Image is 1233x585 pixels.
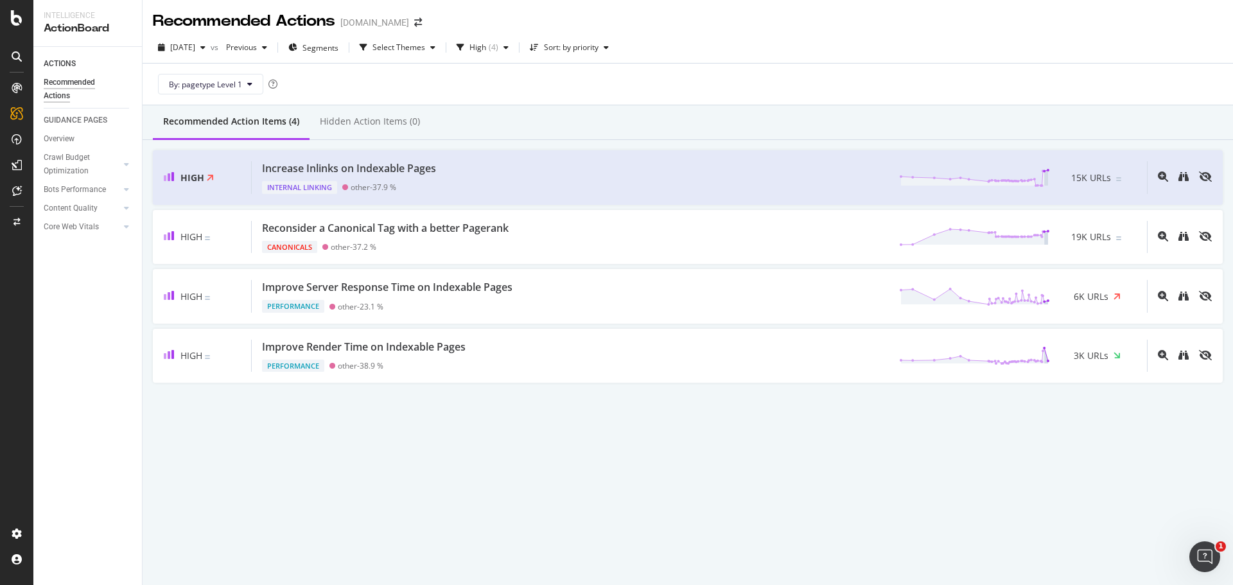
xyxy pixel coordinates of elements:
[221,37,272,58] button: Previous
[44,202,98,215] div: Content Quality
[1178,292,1189,302] a: binoculars
[44,21,132,36] div: ActionBoard
[205,236,210,240] img: Equal
[180,231,202,243] span: High
[262,161,436,176] div: Increase Inlinks on Indexable Pages
[414,18,422,27] div: arrow-right-arrow-left
[44,114,107,127] div: GUIDANCE PAGES
[44,132,133,146] a: Overview
[1071,171,1111,184] span: 15K URLs
[354,37,441,58] button: Select Themes
[1199,231,1212,241] div: eye-slash
[262,340,466,354] div: Improve Render Time on Indexable Pages
[302,42,338,53] span: Segments
[44,183,106,196] div: Bots Performance
[1216,541,1226,552] span: 1
[1116,236,1121,240] img: Equal
[180,171,204,184] span: High
[158,74,263,94] button: By: pagetype Level 1
[44,57,76,71] div: ACTIONS
[44,220,99,234] div: Core Web Vitals
[331,242,376,252] div: other - 37.2 %
[320,115,420,128] div: Hidden Action Items (0)
[1158,291,1168,301] div: magnifying-glass-plus
[1178,171,1189,182] div: binoculars
[221,42,257,53] span: Previous
[525,37,614,58] button: Sort: by priority
[44,114,133,127] a: GUIDANCE PAGES
[44,76,133,103] a: Recommended Actions
[44,10,132,21] div: Intelligence
[44,183,120,196] a: Bots Performance
[205,355,210,359] img: Equal
[180,290,202,302] span: High
[44,220,120,234] a: Core Web Vitals
[469,44,486,51] div: High
[1178,172,1189,183] a: binoculars
[1071,231,1111,243] span: 19K URLs
[44,57,133,71] a: ACTIONS
[169,79,242,90] span: By: pagetype Level 1
[489,44,498,51] div: ( 4 )
[262,280,512,295] div: Improve Server Response Time on Indexable Pages
[153,37,211,58] button: [DATE]
[1178,351,1189,362] a: binoculars
[44,202,120,215] a: Content Quality
[1074,349,1108,362] span: 3K URLs
[1199,171,1212,182] div: eye-slash
[44,151,120,178] a: Crawl Budget Optimization
[338,302,383,311] div: other - 23.1 %
[340,16,409,29] div: [DOMAIN_NAME]
[1158,171,1168,182] div: magnifying-glass-plus
[451,37,514,58] button: High(4)
[1074,290,1108,303] span: 6K URLs
[211,42,221,53] span: vs
[1199,291,1212,301] div: eye-slash
[338,361,383,371] div: other - 38.9 %
[372,44,425,51] div: Select Themes
[205,296,210,300] img: Equal
[44,76,121,103] div: Recommended Actions
[544,44,599,51] div: Sort: by priority
[351,182,396,192] div: other - 37.9 %
[1178,291,1189,301] div: binoculars
[283,37,344,58] button: Segments
[44,151,111,178] div: Crawl Budget Optimization
[44,132,74,146] div: Overview
[1199,350,1212,360] div: eye-slash
[262,181,337,194] div: Internal Linking
[262,300,324,313] div: Performance
[1178,350,1189,360] div: binoculars
[1178,232,1189,243] a: binoculars
[180,349,202,362] span: High
[170,42,195,53] span: 2025 Aug. 19th
[163,115,299,128] div: Recommended Action Items (4)
[1116,177,1121,181] img: Equal
[153,10,335,32] div: Recommended Actions
[262,241,317,254] div: Canonicals
[1158,350,1168,360] div: magnifying-glass-plus
[262,221,509,236] div: Reconsider a Canonical Tag with a better Pagerank
[1158,231,1168,241] div: magnifying-glass-plus
[262,360,324,372] div: Performance
[1178,231,1189,241] div: binoculars
[1189,541,1220,572] iframe: Intercom live chat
